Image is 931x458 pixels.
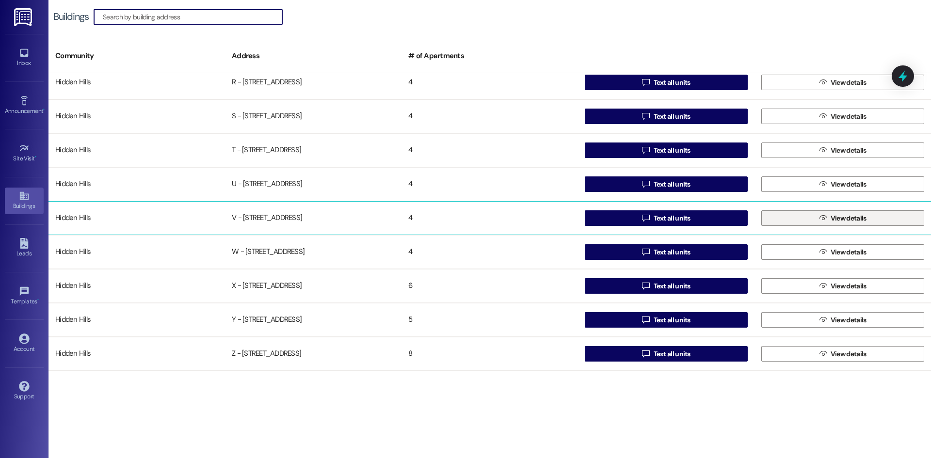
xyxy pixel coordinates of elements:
div: W - [STREET_ADDRESS] [225,242,401,262]
button: Text all units [585,109,748,124]
button: View details [761,142,924,158]
div: 6 [401,276,578,296]
i:  [642,146,649,154]
div: Community [48,44,225,68]
div: U - [STREET_ADDRESS] [225,174,401,194]
span: Text all units [654,281,690,291]
div: Hidden Hills [48,310,225,330]
div: X - [STREET_ADDRESS] [225,276,401,296]
i:  [642,79,649,86]
span: Text all units [654,315,690,325]
div: S - [STREET_ADDRESS] [225,107,401,126]
i:  [642,282,649,290]
a: Leads [5,235,44,261]
span: Text all units [654,78,690,88]
div: Hidden Hills [48,242,225,262]
button: Text all units [585,278,748,294]
button: Text all units [585,210,748,226]
a: Support [5,378,44,404]
span: • [43,106,45,113]
div: 4 [401,73,578,92]
span: View details [831,78,867,88]
a: Site Visit • [5,140,44,166]
span: Text all units [654,349,690,359]
button: View details [761,210,924,226]
span: View details [831,213,867,223]
span: Text all units [654,213,690,223]
button: Text all units [585,346,748,362]
a: Templates • [5,283,44,309]
div: Address [225,44,401,68]
i:  [819,248,827,256]
button: Text all units [585,176,748,192]
i:  [642,214,649,222]
div: Hidden Hills [48,141,225,160]
div: Hidden Hills [48,174,225,194]
img: ResiDesk Logo [14,8,34,26]
span: Text all units [654,145,690,156]
span: Text all units [654,179,690,190]
i:  [642,112,649,120]
span: • [35,154,36,160]
div: Hidden Hills [48,73,225,92]
i:  [819,112,827,120]
div: Z - [STREET_ADDRESS] [225,344,401,363]
a: Inbox [5,45,44,71]
span: • [37,297,39,303]
i:  [642,316,649,324]
div: V - [STREET_ADDRESS] [225,208,401,228]
div: 4 [401,174,578,194]
span: View details [831,281,867,291]
div: T - [STREET_ADDRESS] [225,141,401,160]
div: Hidden Hills [48,107,225,126]
div: Hidden Hills [48,344,225,363]
div: 5 [401,310,578,330]
div: # of Apartments [401,44,578,68]
span: Text all units [654,111,690,122]
button: Text all units [585,75,748,90]
button: Text all units [585,142,748,158]
button: Text all units [585,244,748,260]
span: Text all units [654,247,690,257]
span: View details [831,315,867,325]
a: Account [5,331,44,357]
button: View details [761,312,924,328]
span: View details [831,247,867,257]
i:  [642,248,649,256]
button: View details [761,346,924,362]
div: Hidden Hills [48,208,225,228]
div: 4 [401,141,578,160]
button: View details [761,75,924,90]
div: 4 [401,242,578,262]
div: 4 [401,208,578,228]
i:  [819,146,827,154]
div: R - [STREET_ADDRESS] [225,73,401,92]
i:  [819,79,827,86]
div: Buildings [53,12,89,22]
i:  [642,350,649,358]
i:  [819,180,827,188]
button: View details [761,109,924,124]
span: View details [831,145,867,156]
span: View details [831,179,867,190]
i:  [819,316,827,324]
div: 4 [401,107,578,126]
i:  [819,214,827,222]
a: Buildings [5,188,44,214]
button: Text all units [585,312,748,328]
i:  [642,180,649,188]
input: Search by building address [103,10,282,24]
button: View details [761,176,924,192]
div: Hidden Hills [48,276,225,296]
div: Y - [STREET_ADDRESS] [225,310,401,330]
span: View details [831,111,867,122]
button: View details [761,244,924,260]
button: View details [761,278,924,294]
i:  [819,350,827,358]
span: View details [831,349,867,359]
div: 8 [401,344,578,363]
i:  [819,282,827,290]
